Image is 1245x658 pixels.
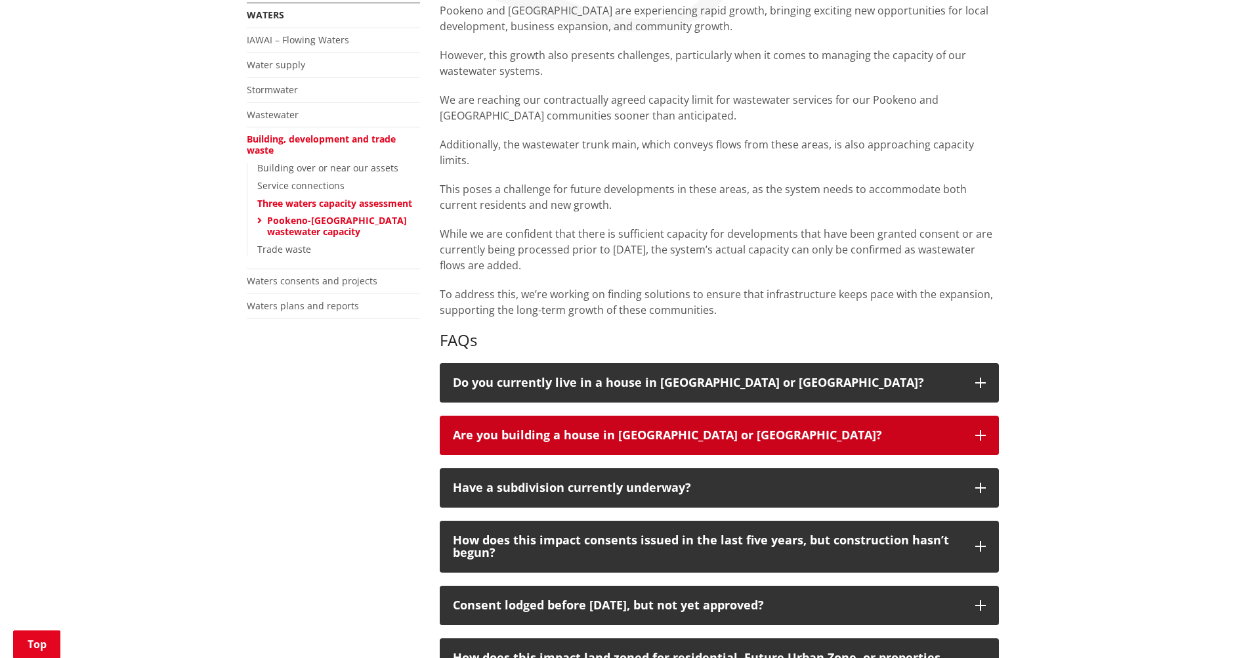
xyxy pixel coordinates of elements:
[440,92,999,123] p: We are reaching our contractually agreed capacity limit for wastewater services for our Pookeno a...
[257,243,311,255] a: Trade waste
[13,630,60,658] a: Top
[247,133,396,156] a: Building, development and trade waste
[440,468,999,508] button: Have a subdivision currently underway?
[440,47,999,79] p: However, this growth also presents challenges, particularly when it comes to managing the capacit...
[1185,603,1232,650] iframe: Messenger Launcher
[247,108,299,121] a: Wastewater
[247,83,298,96] a: Stormwater
[440,137,974,167] span: Additionally, the wastewater trunk main, which conveys flows from these areas, is also approachin...
[247,9,284,21] a: Waters
[247,274,377,287] a: Waters consents and projects
[440,416,999,455] button: Are you building a house in [GEOGRAPHIC_DATA] or [GEOGRAPHIC_DATA]?
[257,162,398,174] a: Building over or near our assets
[440,331,999,350] h3: FAQs
[247,299,359,312] a: Waters plans and reports
[453,534,962,560] div: How does this impact consents issued in the last five years, but construction hasn’t begun?
[453,429,962,442] div: Are you building a house in [GEOGRAPHIC_DATA] or [GEOGRAPHIC_DATA]?
[257,197,412,209] a: Three waters capacity assessment
[440,286,999,318] p: To address this, we’re working on finding solutions to ensure that infrastructure keeps pace with...
[440,3,999,34] p: Pookeno and [GEOGRAPHIC_DATA] are experiencing rapid growth, bringing exciting new opportunities ...
[257,179,345,192] a: Service connections
[440,181,999,213] p: This poses a challenge for future developments in these areas, as the system needs to accommodate...
[453,599,962,612] div: Consent lodged before [DATE], but not yet approved?
[453,376,962,389] div: Do you currently live in a house in [GEOGRAPHIC_DATA] or [GEOGRAPHIC_DATA]?
[247,58,305,71] a: Water supply
[440,586,999,625] button: Consent lodged before [DATE], but not yet approved?
[247,33,349,46] a: IAWAI – Flowing Waters
[440,226,999,273] p: While we are confident that there is sufficient capacity for developments that have been granted ...
[267,214,407,238] a: Pookeno-[GEOGRAPHIC_DATA] wastewater capacity
[440,521,999,573] button: How does this impact consents issued in the last five years, but construction hasn’t begun?
[453,481,962,494] div: Have a subdivision currently underway?
[440,363,999,403] button: Do you currently live in a house in [GEOGRAPHIC_DATA] or [GEOGRAPHIC_DATA]?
